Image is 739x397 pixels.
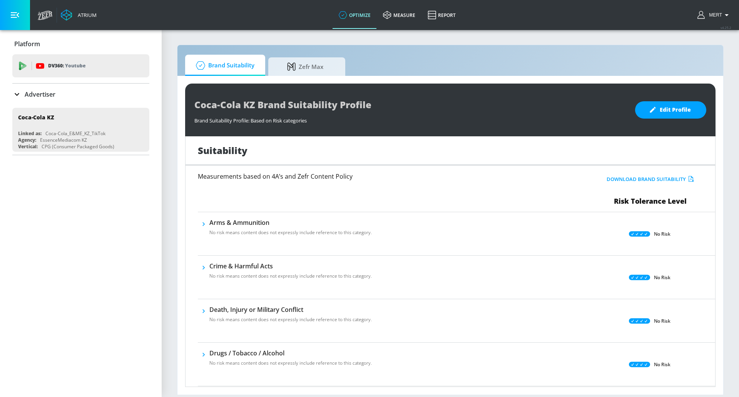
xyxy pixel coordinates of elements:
[194,113,627,124] div: Brand Suitability Profile: Based on Risk categories
[605,173,696,185] button: Download Brand Suitability
[209,360,372,367] p: No risk means content does not expressly include reference to this category.
[65,62,85,70] p: Youtube
[193,56,254,75] span: Brand Suitability
[276,57,334,76] span: Zefr Max
[42,143,114,150] div: CPG (Consumer Packaged Goods)
[209,349,372,357] h6: Drugs / Tobacco / Alcohol
[209,273,372,280] p: No risk means content does not expressly include reference to this category.
[198,144,247,157] h1: Suitability
[48,62,85,70] p: DV360:
[18,130,42,137] div: Linked as:
[721,25,731,30] span: v 4.25.2
[12,108,149,152] div: Coca-Cola KZLinked as:Coca-Cola_E&ME_KZ_TikTokAgency:EssenceMediacom KZVertical:CPG (Consumer Pac...
[209,218,372,241] div: Arms & AmmunitionNo risk means content does not expressly include reference to this category.
[377,1,421,29] a: measure
[209,305,372,314] h6: Death, Injury or Military Conflict
[40,137,87,143] div: EssenceMediacom KZ
[654,273,670,281] p: No Risk
[654,230,670,238] p: No Risk
[18,114,54,121] div: Coca-Cola KZ
[45,130,105,137] div: Coca-Cola_E&ME_KZ_TikTok
[198,173,543,179] h6: Measurements based on 4A’s and Zefr Content Policy
[421,1,462,29] a: Report
[706,12,722,18] span: login as: mert.ozsaban@essencemediacom.com
[18,137,36,143] div: Agency:
[209,316,372,323] p: No risk means content does not expressly include reference to this category.
[209,262,372,270] h6: Crime & Harmful Acts
[75,12,97,18] div: Atrium
[209,229,372,236] p: No risk means content does not expressly include reference to this category.
[209,262,372,284] div: Crime & Harmful ActsNo risk means content does not expressly include reference to this category.
[697,10,731,20] button: Mert
[209,218,372,227] h6: Arms & Ammunition
[12,33,149,55] div: Platform
[650,105,691,115] span: Edit Profile
[61,9,97,21] a: Atrium
[614,196,687,206] span: Risk Tolerance Level
[654,317,670,325] p: No Risk
[654,360,670,369] p: No Risk
[635,101,706,119] button: Edit Profile
[12,54,149,77] div: DV360: Youtube
[12,84,149,105] div: Advertiser
[209,305,372,328] div: Death, Injury or Military ConflictNo risk means content does not expressly include reference to t...
[25,90,55,99] p: Advertiser
[209,349,372,371] div: Drugs / Tobacco / AlcoholNo risk means content does not expressly include reference to this categ...
[18,143,38,150] div: Vertical:
[14,40,40,48] p: Platform
[333,1,377,29] a: optimize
